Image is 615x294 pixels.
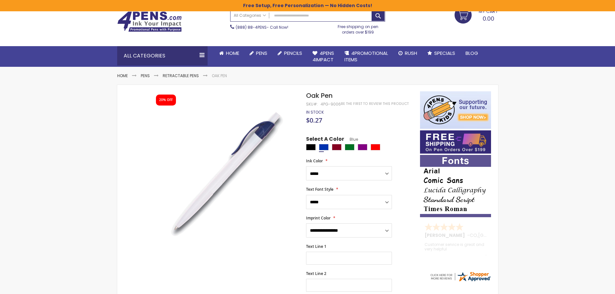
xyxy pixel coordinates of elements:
span: [GEOGRAPHIC_DATA] [478,232,526,238]
a: 0.00 0 Loading... [455,6,498,23]
div: 4PG-9006 [321,102,341,107]
span: Blue [344,137,358,142]
span: In stock [306,109,324,115]
span: [PERSON_NAME] [425,232,467,238]
a: 4PROMOTIONALITEMS [339,46,393,67]
span: Text Line 2 [306,271,326,276]
span: Text Line 1 [306,244,326,249]
a: Rush [393,46,422,60]
a: Pencils [272,46,307,60]
span: Blog [466,50,478,56]
div: Availability [306,110,324,115]
span: Pens [256,50,267,56]
div: Purple [358,144,367,150]
span: Select A Color [306,136,344,144]
a: Pens [141,73,150,78]
a: (888) 88-4PENS [236,25,267,30]
span: Pencils [284,50,302,56]
a: Be the first to review this product [341,101,409,106]
a: 4pens.com certificate URL [429,278,491,284]
span: Imprint Color [306,215,331,221]
a: All Categories [231,10,269,21]
span: CO [470,232,477,238]
span: Ink Color [306,158,323,164]
a: Specials [422,46,460,60]
div: Burgundy [332,144,342,150]
span: Home [226,50,239,56]
div: All Categories [117,46,208,66]
strong: SKU [306,101,318,107]
a: 4Pens4impact [307,46,339,67]
span: 0.00 [483,15,494,23]
div: Blue [319,144,329,150]
span: 4Pens 4impact [313,50,334,63]
img: font-personalization-examples [420,155,491,217]
img: oak_side_blue_1_1.jpg [150,101,298,248]
a: Retractable Pens [163,73,199,78]
img: 4pens 4 kids [420,91,491,129]
div: Black [306,144,316,150]
li: Oak Pen [212,73,227,78]
span: $0.27 [306,116,322,125]
span: - , [467,232,526,238]
img: Free shipping on orders over $199 [420,130,491,154]
div: Red [371,144,380,150]
a: Pens [244,46,272,60]
span: - Call Now! [236,25,288,30]
span: All Categories [234,13,266,18]
img: 4Pens Custom Pens and Promotional Products [117,11,182,32]
div: Customer service is great and very helpful [425,242,487,256]
a: Home [117,73,128,78]
span: 4PROMOTIONAL ITEMS [344,50,388,63]
a: Blog [460,46,483,60]
div: 20% OFF [159,98,173,102]
a: Home [214,46,244,60]
img: 4pens.com widget logo [429,271,491,282]
div: Free shipping on pen orders over $199 [331,22,385,35]
span: Oak Pen [306,91,333,100]
span: Specials [434,50,455,56]
div: Green [345,144,354,150]
span: Text Font Style [306,187,333,192]
span: Rush [405,50,417,56]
